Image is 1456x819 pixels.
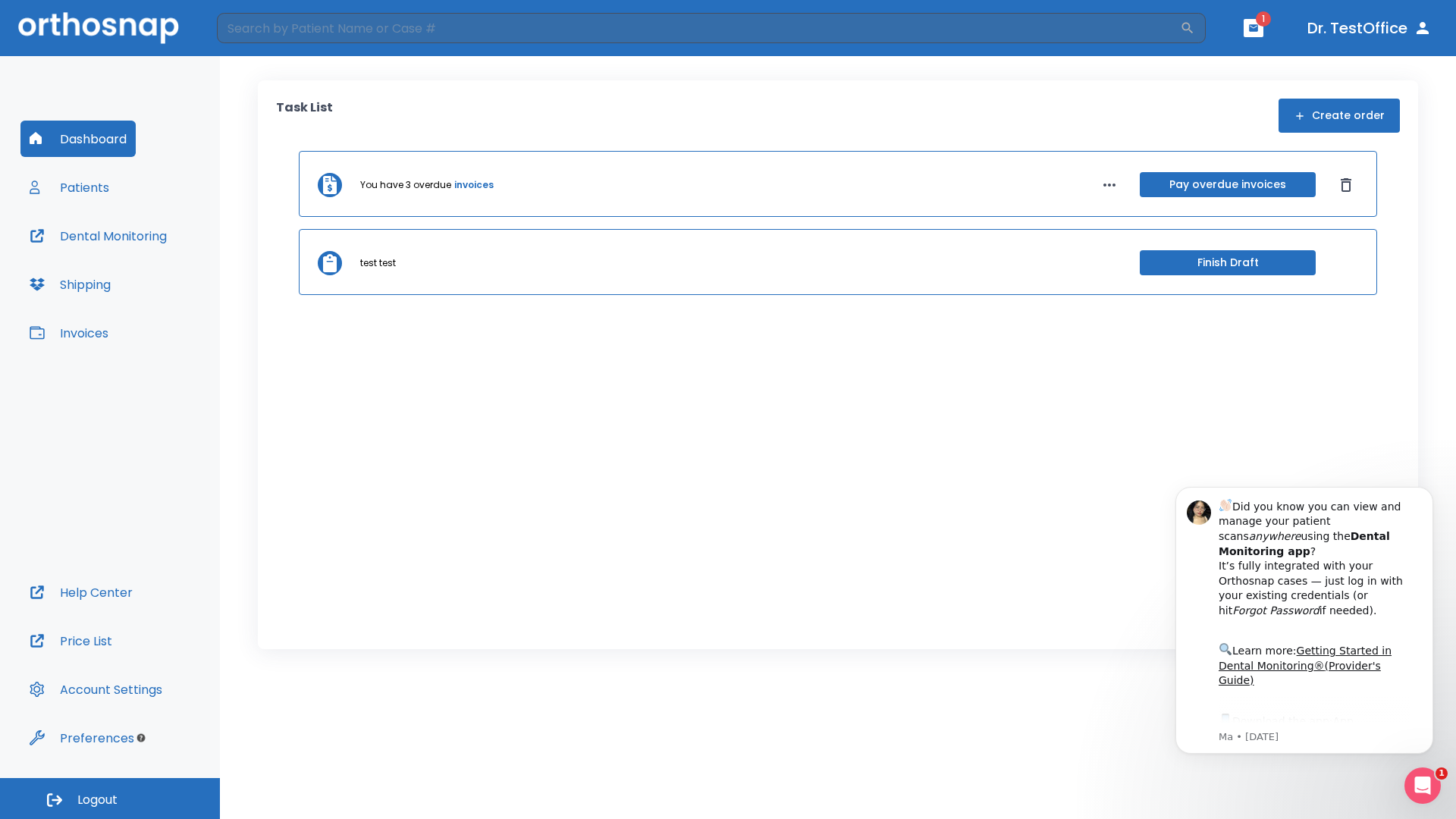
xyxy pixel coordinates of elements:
[1256,11,1271,27] span: 1
[257,33,269,45] button: Dismiss notification
[1279,99,1400,133] button: Create order
[66,266,257,280] p: Message from Ma, sent 3w ago
[360,178,451,192] p: You have 3 overdue
[77,792,118,808] span: Logout
[20,315,118,351] button: Invoices
[66,251,201,278] a: App Store
[20,720,143,756] button: Preferences
[18,12,179,43] img: Orthosnap
[20,623,121,659] button: Price List
[454,178,494,192] a: invoices
[1436,767,1448,780] span: 1
[20,671,171,708] button: Account Settings
[1404,767,1441,804] iframe: Intercom live chat
[1334,173,1358,197] button: Dismiss
[276,99,333,133] p: Task List
[20,121,136,157] button: Dashboard
[1140,250,1316,275] button: Finish Draft
[217,13,1180,43] input: Search by Patient Name or Case #
[360,256,396,270] p: test test
[20,218,176,254] button: Dental Monitoring
[1153,464,1456,778] iframe: Intercom notifications message
[20,169,118,206] button: Patients
[1140,172,1316,197] button: Pay overdue invoices
[20,266,120,303] button: Shipping
[20,574,142,610] button: Help Center
[1301,14,1438,42] button: Dr. TestOffice
[66,247,257,325] div: Download the app: | ​ Let us know if you need help getting started!
[134,731,148,745] div: Tooltip anchor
